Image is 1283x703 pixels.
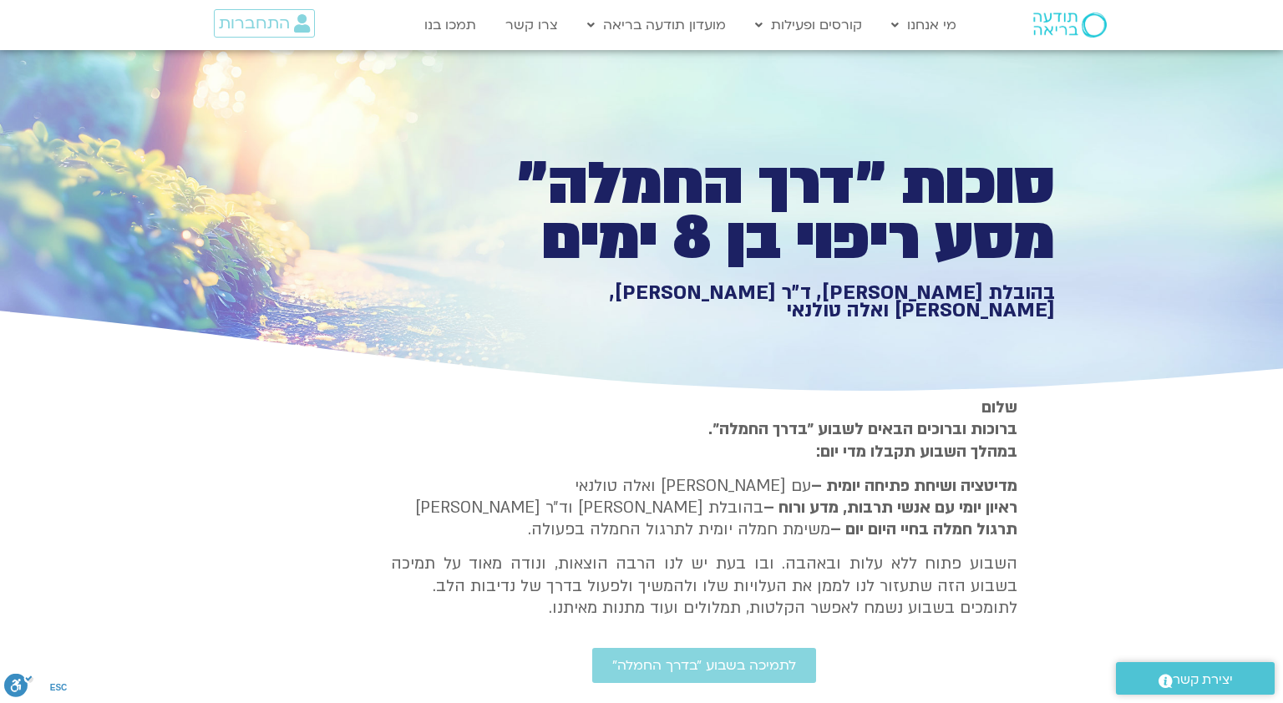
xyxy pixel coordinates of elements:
[391,475,1017,541] p: עם [PERSON_NAME] ואלה טולנאי בהובלת [PERSON_NAME] וד״ר [PERSON_NAME] משימת חמלה יומית לתרגול החמל...
[708,418,1017,462] strong: ברוכות וברוכים הבאים לשבוע ״בדרך החמלה״. במהלך השבוע תקבלו מדי יום:
[981,397,1017,418] strong: שלום
[763,497,1017,518] b: ראיון יומי עם אנשי תרבות, מדע ורוח –
[811,475,1017,497] strong: מדיטציה ושיחת פתיחה יומית –
[416,9,484,41] a: תמכו בנו
[219,14,290,33] span: התחברות
[497,9,566,41] a: צרו קשר
[391,553,1017,619] p: השבוע פתוח ללא עלות ובאהבה. ובו בעת יש לנו הרבה הוצאות, ונודה מאוד על תמיכה בשבוע הזה שתעזור לנו ...
[214,9,315,38] a: התחברות
[612,658,796,673] span: לתמיכה בשבוע ״בדרך החמלה״
[1116,662,1275,695] a: יצירת קשר
[592,648,816,683] a: לתמיכה בשבוע ״בדרך החמלה״
[1033,13,1107,38] img: תודעה בריאה
[883,9,965,41] a: מי אנחנו
[476,157,1055,266] h1: סוכות ״דרך החמלה״ מסע ריפוי בן 8 ימים
[747,9,870,41] a: קורסים ופעילות
[476,284,1055,320] h1: בהובלת [PERSON_NAME], ד״ר [PERSON_NAME], [PERSON_NAME] ואלה טולנאי
[1173,669,1233,691] span: יצירת קשר
[579,9,734,41] a: מועדון תודעה בריאה
[830,518,1017,540] b: תרגול חמלה בחיי היום יום –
